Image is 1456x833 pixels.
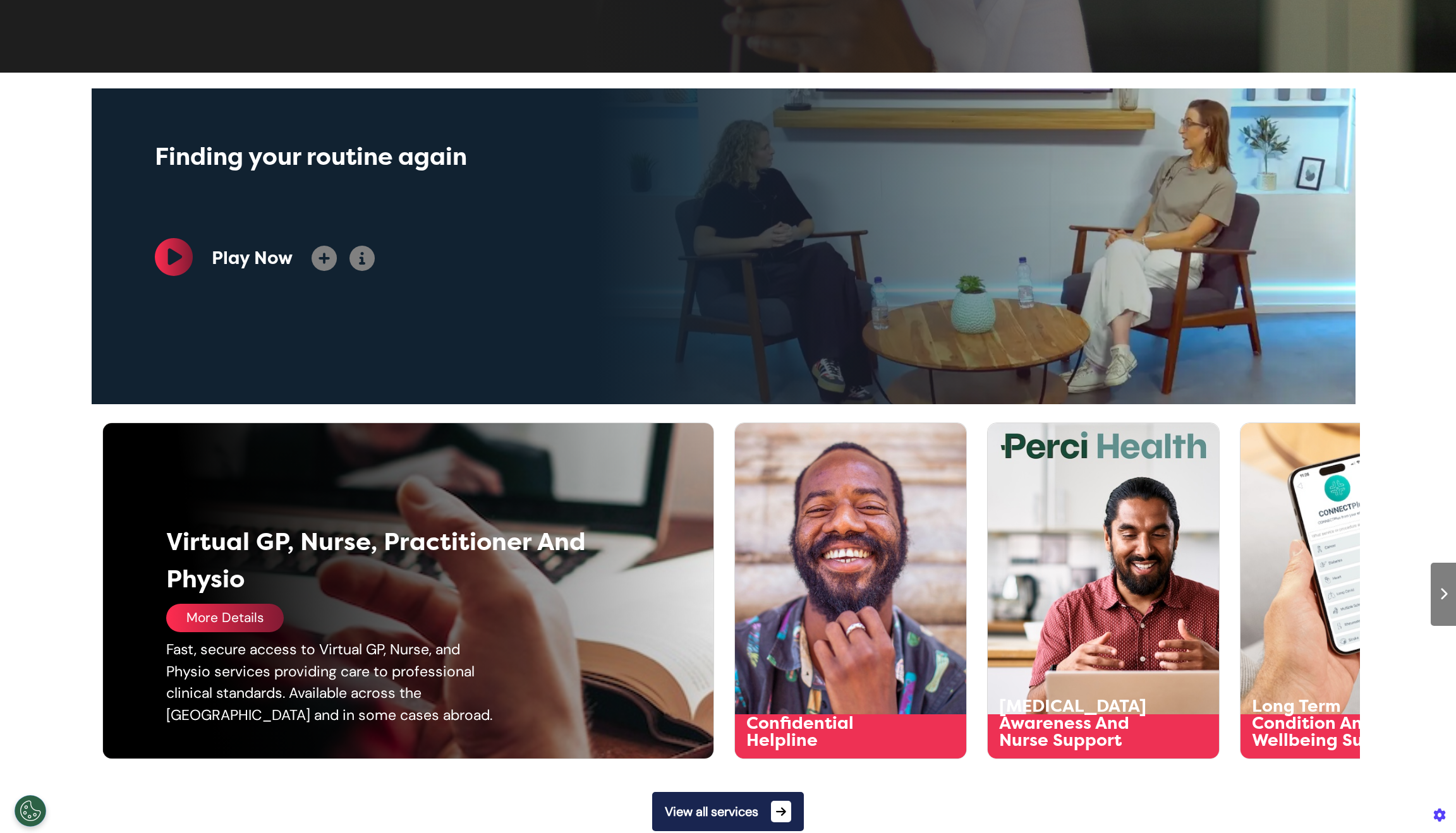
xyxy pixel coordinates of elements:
[15,795,46,827] button: Open Preferences
[746,715,908,749] div: Confidential Helpline
[212,245,293,272] div: Play Now
[999,698,1161,749] div: [MEDICAL_DATA] Awareness And Nurse Support
[166,638,507,726] div: Fast, secure access to Virtual GP, Nurse, and Physio services providing care to professional clin...
[155,139,850,175] div: Finding your routine again
[1252,698,1414,749] div: Long Term Condition And Wellbeing Support
[652,792,804,831] button: View all services
[166,604,284,632] div: More Details
[166,524,593,597] div: Virtual GP, Nurse, Practitioner And Physio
